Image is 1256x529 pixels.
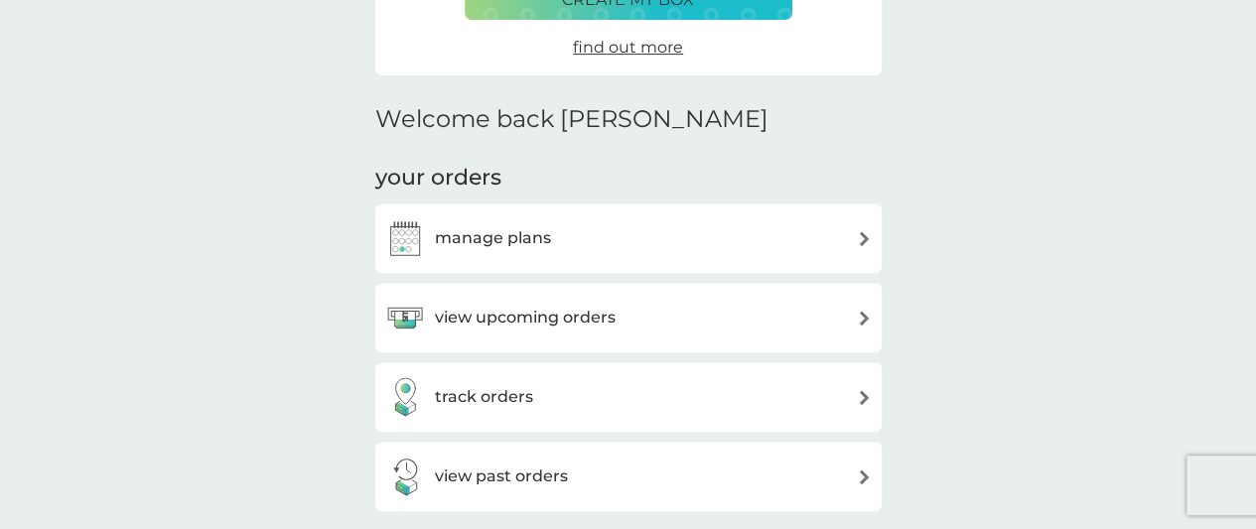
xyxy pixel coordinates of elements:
[573,38,683,57] span: find out more
[857,231,872,246] img: arrow right
[857,469,872,484] img: arrow right
[857,311,872,326] img: arrow right
[573,35,683,61] a: find out more
[375,163,501,194] h3: your orders
[857,390,872,405] img: arrow right
[435,305,616,331] h3: view upcoming orders
[375,105,768,134] h2: Welcome back [PERSON_NAME]
[435,384,533,410] h3: track orders
[435,225,551,251] h3: manage plans
[435,463,568,489] h3: view past orders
